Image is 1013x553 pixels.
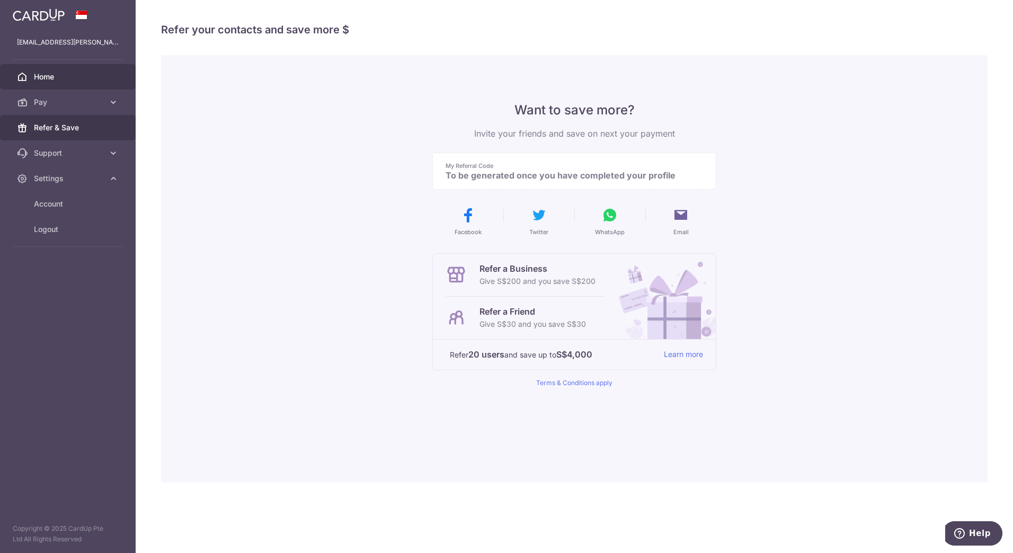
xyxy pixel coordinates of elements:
p: Refer a Business [479,262,596,275]
h4: Refer your contacts and save more $ [161,21,988,38]
p: Want to save more? [432,102,716,119]
img: CardUp [13,8,65,21]
p: Refer and save up to [450,348,655,361]
span: Home [34,72,104,82]
button: Email [650,207,712,236]
span: Account [34,199,104,209]
span: Help [24,7,46,17]
p: [EMAIL_ADDRESS][PERSON_NAME][DOMAIN_NAME] [17,37,119,48]
span: Email [673,228,689,236]
button: Facebook [437,207,499,236]
strong: S$4,000 [556,348,592,361]
a: Terms & Conditions apply [536,379,612,387]
span: Pay [34,97,104,108]
button: Twitter [508,207,570,236]
span: WhatsApp [595,228,625,236]
p: Give S$200 and you save S$200 [479,275,596,288]
span: Facebook [455,228,482,236]
span: Support [34,148,104,158]
span: Settings [34,173,104,184]
strong: 20 users [468,348,504,361]
p: Refer a Friend [479,305,586,318]
p: Invite your friends and save on next your payment [432,127,716,140]
span: Twitter [529,228,548,236]
a: Learn more [664,348,703,361]
button: WhatsApp [579,207,641,236]
span: Logout [34,224,104,235]
p: My Referral Code [446,162,695,170]
p: To be generated once you have completed your profile [446,170,695,181]
span: Refer & Save [34,122,104,133]
img: Refer [609,254,716,339]
iframe: Opens a widget where you can find more information [945,521,1002,548]
p: Give S$30 and you save S$30 [479,318,586,331]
